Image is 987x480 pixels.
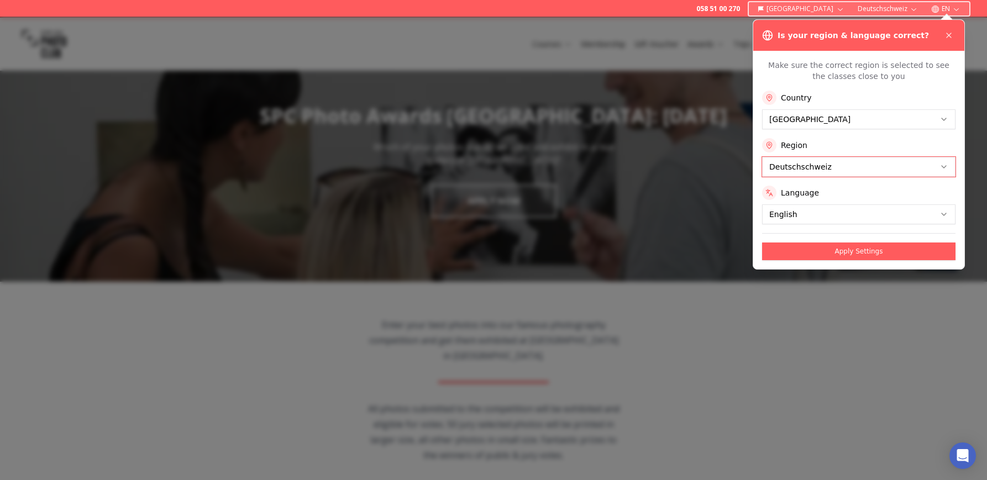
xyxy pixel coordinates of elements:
label: Region [781,140,807,151]
button: Deutschschweiz [853,2,922,15]
button: EN [927,2,965,15]
div: Open Intercom Messenger [949,442,976,469]
p: Make sure the correct region is selected to see the classes close to you [762,60,956,82]
label: Country [781,92,812,103]
button: Apply Settings [762,242,956,260]
h3: Is your region & language correct? [778,30,929,41]
button: [GEOGRAPHIC_DATA] [753,2,849,15]
label: Language [781,187,819,198]
a: 058 51 00 270 [696,4,740,13]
